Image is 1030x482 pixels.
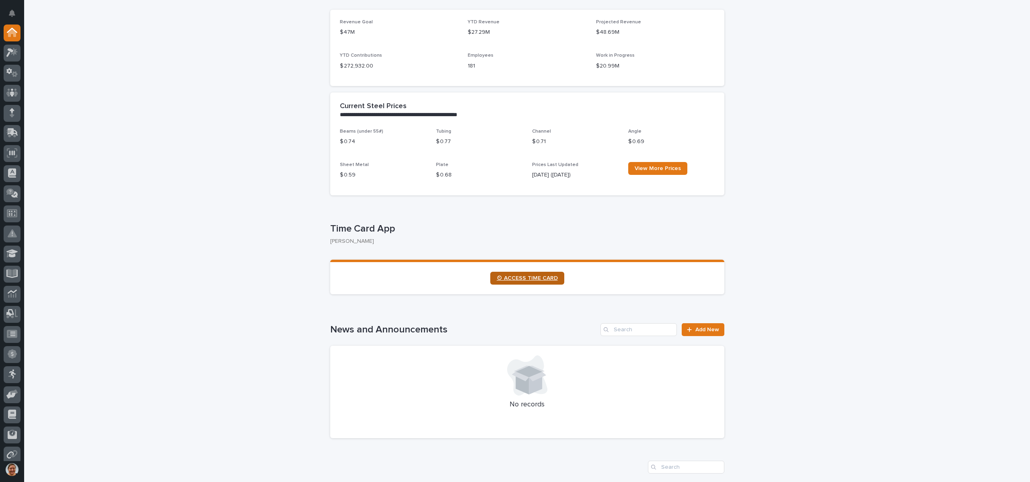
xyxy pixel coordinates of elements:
[340,129,383,134] span: Beams (under 55#)
[695,327,719,332] span: Add New
[596,53,635,58] span: Work in Progress
[532,162,578,167] span: Prices Last Updated
[340,171,426,179] p: $ 0.59
[340,162,369,167] span: Sheet Metal
[532,129,551,134] span: Channel
[628,162,687,175] a: View More Prices
[340,53,382,58] span: YTD Contributions
[436,171,522,179] p: $ 0.68
[596,20,641,25] span: Projected Revenue
[436,162,448,167] span: Plate
[628,129,641,134] span: Angle
[596,28,715,37] p: $48.69M
[436,129,451,134] span: Tubing
[340,28,458,37] p: $47M
[682,323,724,336] a: Add New
[340,400,715,409] p: No records
[532,137,619,146] p: $ 0.71
[648,461,724,474] input: Search
[330,238,718,245] p: [PERSON_NAME]
[340,20,373,25] span: Revenue Goal
[340,62,458,70] p: $ 272,932.00
[468,20,500,25] span: YTD Revenue
[436,137,522,146] p: $ 0.77
[10,10,21,23] div: Notifications
[4,461,21,478] button: users-avatar
[468,53,493,58] span: Employees
[330,223,721,235] p: Time Card App
[497,275,558,281] span: ⏲ ACCESS TIME CARD
[628,137,715,146] p: $ 0.69
[330,324,598,336] h1: News and Announcements
[340,137,426,146] p: $ 0.74
[600,323,677,336] input: Search
[596,62,715,70] p: $20.99M
[468,62,586,70] p: 181
[4,5,21,22] button: Notifications
[468,28,586,37] p: $27.29M
[490,272,564,285] a: ⏲ ACCESS TIME CARD
[340,102,407,111] h2: Current Steel Prices
[532,171,619,179] p: [DATE] ([DATE])
[635,166,681,171] span: View More Prices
